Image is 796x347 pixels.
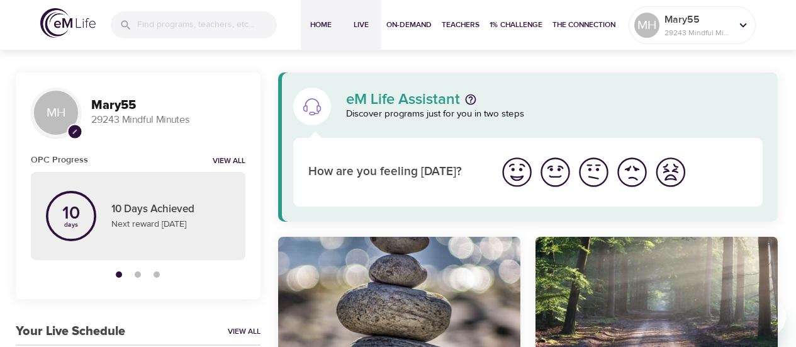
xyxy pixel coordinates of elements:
[40,8,96,38] img: logo
[536,153,575,191] button: I'm feeling good
[442,18,479,31] span: Teachers
[634,13,659,38] div: MH
[62,205,80,222] p: 10
[137,11,277,38] input: Find programs, teachers, etc...
[111,218,230,231] p: Next reward [DATE]
[746,297,786,337] iframe: Button to launch messaging window
[228,326,261,337] a: View All
[346,107,763,122] p: Discover programs just for you in two steps
[538,155,573,190] img: good
[31,88,81,138] div: MH
[386,18,432,31] span: On-Demand
[576,155,611,190] img: ok
[306,18,336,31] span: Home
[91,98,245,113] h3: Mary55
[615,155,649,190] img: bad
[346,92,460,107] p: eM Life Assistant
[651,153,690,191] button: I'm feeling worst
[62,222,80,227] p: days
[575,153,613,191] button: I'm feeling ok
[500,155,534,190] img: great
[552,18,615,31] span: The Connection
[213,156,245,167] a: View all notifications
[111,202,230,218] p: 10 Days Achieved
[346,18,376,31] span: Live
[490,18,542,31] span: 1% Challenge
[664,12,731,27] p: Mary55
[613,153,651,191] button: I'm feeling bad
[31,153,88,167] h6: OPC Progress
[302,96,322,117] img: eM Life Assistant
[16,324,125,339] h3: Your Live Schedule
[653,155,688,190] img: worst
[308,163,483,181] p: How are you feeling [DATE]?
[664,27,731,38] p: 29243 Mindful Minutes
[498,153,536,191] button: I'm feeling great
[91,113,245,127] p: 29243 Mindful Minutes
